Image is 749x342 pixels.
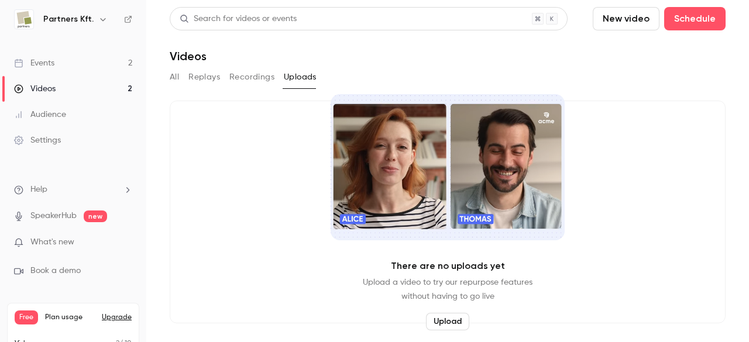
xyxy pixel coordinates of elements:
[593,7,659,30] button: New video
[188,68,220,87] button: Replays
[284,68,317,87] button: Uploads
[14,134,61,146] div: Settings
[14,109,66,120] div: Audience
[30,236,74,248] span: What's new
[15,10,33,29] img: Partners Kft.
[180,13,297,25] div: Search for videos or events
[14,83,56,95] div: Videos
[170,68,179,87] button: All
[426,313,469,330] button: Upload
[118,237,132,248] iframe: Noticeable Trigger
[45,313,95,322] span: Plan usage
[30,265,81,277] span: Book a demo
[391,259,505,273] p: There are no uploads yet
[229,68,274,87] button: Recordings
[84,210,107,222] span: new
[170,7,726,335] section: Videos
[15,310,38,324] span: Free
[14,57,54,69] div: Events
[30,184,47,196] span: Help
[102,313,132,322] button: Upgrade
[30,210,77,222] a: SpeakerHub
[664,7,726,30] button: Schedule
[43,13,94,25] h6: Partners Kft.
[170,49,207,63] h1: Videos
[14,184,132,196] li: help-dropdown-opener
[363,275,532,303] p: Upload a video to try our repurpose features without having to go live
